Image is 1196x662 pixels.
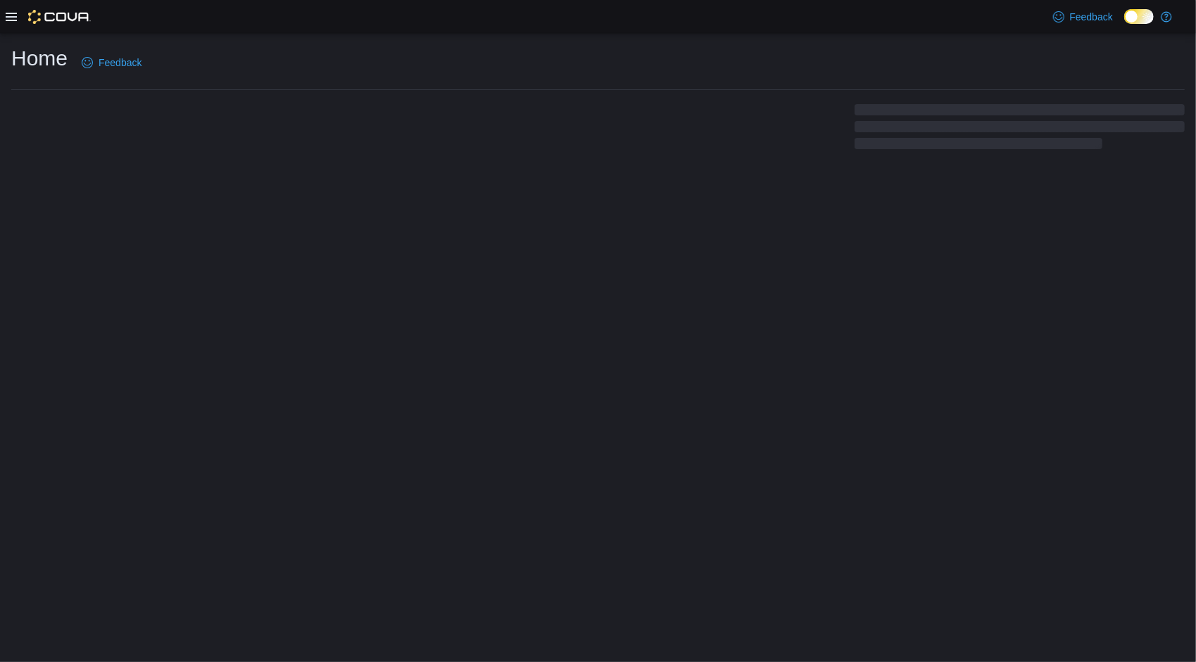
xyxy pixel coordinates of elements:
[28,10,91,24] img: Cova
[1047,3,1119,31] a: Feedback
[76,49,147,77] a: Feedback
[1070,10,1113,24] span: Feedback
[1124,9,1154,24] input: Dark Mode
[99,56,141,70] span: Feedback
[855,107,1185,152] span: Loading
[11,44,68,72] h1: Home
